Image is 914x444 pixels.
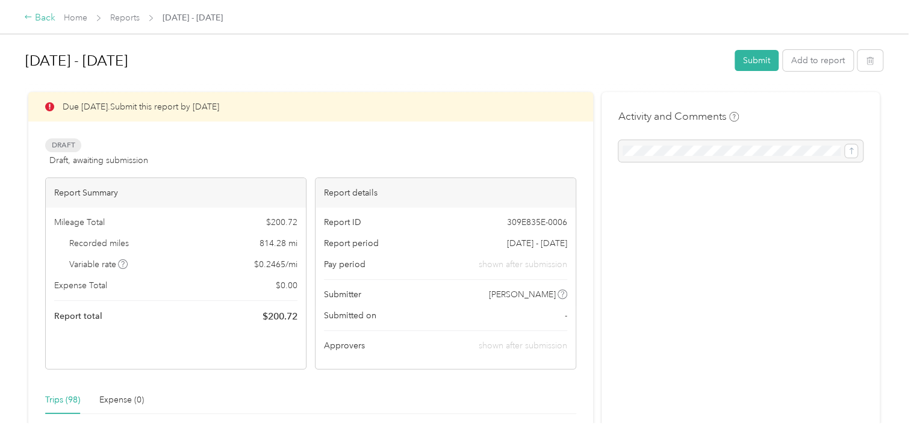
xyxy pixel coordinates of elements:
[735,50,779,71] button: Submit
[324,309,376,322] span: Submitted on
[24,11,55,25] div: Back
[25,46,726,75] h1: Aug 1 - 31, 2025
[324,339,365,352] span: Approvers
[479,258,567,271] span: shown after submission
[54,279,107,292] span: Expense Total
[260,237,297,250] span: 814.28 mi
[324,288,361,301] span: Submitter
[324,237,379,250] span: Report period
[69,258,128,271] span: Variable rate
[64,13,87,23] a: Home
[45,138,81,152] span: Draft
[54,216,105,229] span: Mileage Total
[263,309,297,324] span: $ 200.72
[565,309,567,322] span: -
[324,216,361,229] span: Report ID
[99,393,144,407] div: Expense (0)
[46,178,306,208] div: Report Summary
[276,279,297,292] span: $ 0.00
[324,258,365,271] span: Pay period
[110,13,140,23] a: Reports
[783,50,853,71] button: Add to report
[847,377,914,444] iframe: Everlance-gr Chat Button Frame
[618,109,739,124] h4: Activity and Comments
[49,154,148,167] span: Draft, awaiting submission
[507,216,567,229] span: 309E835E-0006
[254,258,297,271] span: $ 0.2465 / mi
[489,288,556,301] span: [PERSON_NAME]
[69,237,129,250] span: Recorded miles
[507,237,567,250] span: [DATE] - [DATE]
[266,216,297,229] span: $ 200.72
[479,341,567,351] span: shown after submission
[163,11,223,24] span: [DATE] - [DATE]
[45,393,80,407] div: Trips (98)
[28,92,593,122] div: Due [DATE]. Submit this report by [DATE]
[54,310,102,322] span: Report total
[316,178,576,208] div: Report details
